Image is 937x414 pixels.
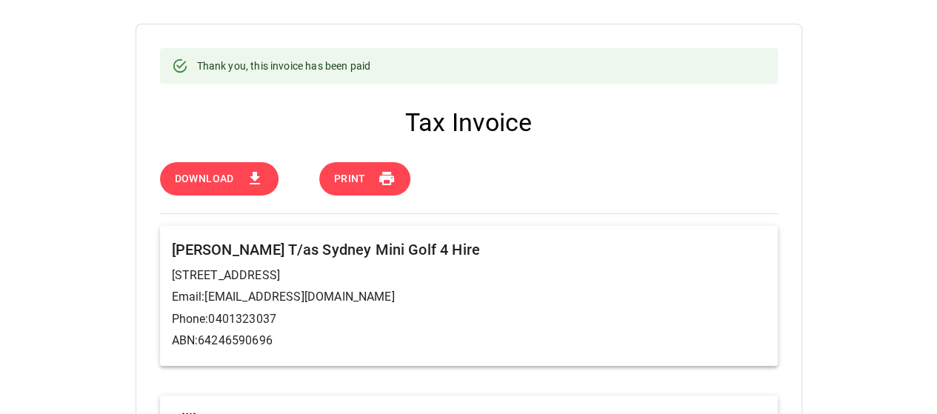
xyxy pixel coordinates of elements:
p: ABN: 64246590696 [172,332,766,350]
p: Email: [EMAIL_ADDRESS][DOMAIN_NAME] [172,288,766,306]
div: Thank you, this invoice has been paid [197,53,371,79]
p: Phone: 0401323037 [172,310,766,328]
span: Print [334,170,366,188]
button: Print [319,162,410,196]
h4: Tax Invoice [160,107,778,138]
button: Download [160,162,279,196]
p: [STREET_ADDRESS] [172,267,766,284]
span: Download [175,170,234,188]
h6: [PERSON_NAME] T/as Sydney Mini Golf 4 Hire [172,238,766,261]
